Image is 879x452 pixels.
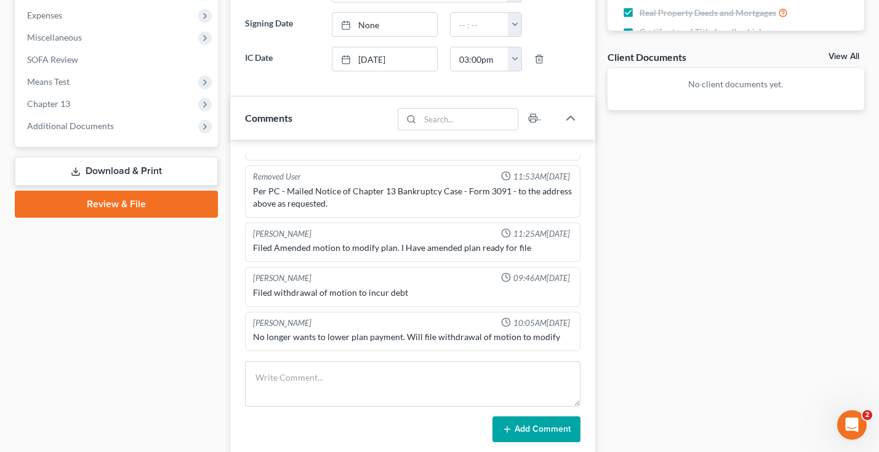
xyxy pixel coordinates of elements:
[253,317,311,329] div: [PERSON_NAME]
[27,76,70,87] span: Means Test
[239,12,326,37] label: Signing Date
[451,13,508,36] input: -- : --
[253,287,572,299] div: Filed withdrawal of motion to incur debt
[640,7,776,19] span: Real Property Deeds and Mortgages
[253,185,572,210] div: Per PC - Mailed Notice of Chapter 13 Bankruptcy Case - Form 3091 - to the address above as reques...
[862,410,872,420] span: 2
[245,112,292,124] span: Comments
[829,52,859,61] a: View All
[239,47,326,71] label: IC Date
[17,49,218,71] a: SOFA Review
[27,10,62,20] span: Expenses
[332,47,437,71] a: [DATE]
[492,416,580,442] button: Add Comment
[15,157,218,186] a: Download & Print
[27,98,70,109] span: Chapter 13
[27,121,114,131] span: Additional Documents
[253,228,311,240] div: [PERSON_NAME]
[608,50,686,63] div: Client Documents
[513,171,570,183] span: 11:53AM[DATE]
[253,171,301,183] div: Removed User
[513,272,570,284] span: 09:46AM[DATE]
[253,242,572,254] div: Filed Amended motion to modify plan. I Have amended plan ready for file
[640,26,790,63] span: Certificates of Title for all vehicles (Cars, Boats, RVs, ATVs, Ect...) If its in your name, we n...
[513,228,570,240] span: 11:25AM[DATE]
[617,78,855,90] p: No client documents yet.
[27,54,78,65] span: SOFA Review
[15,191,218,218] a: Review & File
[420,109,518,130] input: Search...
[27,32,82,42] span: Miscellaneous
[253,331,572,343] div: No longer wants to lower plan payment. Will file withdrawal of motion to modify
[451,47,508,71] input: -- : --
[253,272,311,284] div: [PERSON_NAME]
[332,13,437,36] a: None
[513,317,570,329] span: 10:05AM[DATE]
[837,410,867,440] iframe: Intercom live chat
